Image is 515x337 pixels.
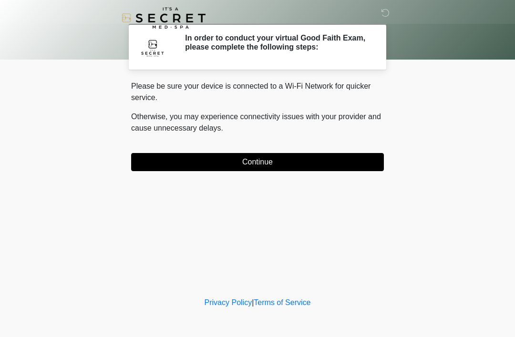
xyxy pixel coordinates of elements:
a: | [252,298,254,306]
p: Otherwise, you may experience connectivity issues with your provider and cause unnecessary delays [131,111,384,134]
p: Please be sure your device is connected to a Wi-Fi Network for quicker service. [131,81,384,103]
a: Terms of Service [254,298,310,306]
img: It's A Secret Med Spa Logo [122,7,206,29]
h2: In order to conduct your virtual Good Faith Exam, please complete the following steps: [185,33,370,51]
span: . [221,124,223,132]
img: Agent Avatar [138,33,167,62]
button: Continue [131,153,384,171]
a: Privacy Policy [205,298,252,306]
